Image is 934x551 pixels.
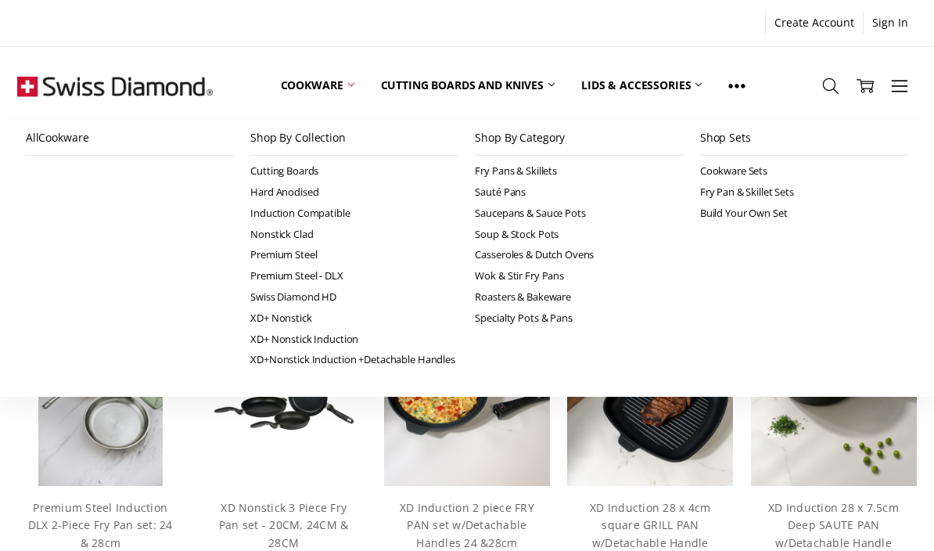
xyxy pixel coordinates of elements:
[17,320,183,486] a: Premium steel DLX 2pc fry pan set (28 and 24cm) life style shot
[475,121,683,156] a: Shop By Category
[384,320,550,486] img: XD Induction 2 piece FRY PAN set w/Detachable Handles 24 &28cm
[17,47,213,125] img: Free Shipping On Every Order
[268,51,368,121] a: Cookware
[590,500,710,550] a: XD Induction 28 x 4cm square GRILL PAN w/Detachable Handle
[567,320,733,486] img: XD Induction 28 x 4cm square GRILL PAN w/Detachable Handle
[38,320,163,486] img: Premium steel DLX 2pc fry pan set (28 and 24cm) life style shot
[751,320,917,486] img: XD Induction 28 x 7.5cm Deep SAUTE PAN w/Detachable Handle
[368,51,569,121] a: Cutting boards and knives
[35,438,166,468] a: Add to Cart
[568,51,715,121] a: Lids & Accessories
[766,12,863,34] a: Create Account
[201,362,367,445] img: XD Nonstick 3 Piece Fry Pan set - 20CM, 24CM & 28CM
[400,500,534,550] a: XD Induction 2 piece FRY PAN set w/Detachable Handles 24 &28cm
[28,500,173,550] a: Premium Steel Induction DLX 2-Piece Fry Pan set: 24 & 28cm
[585,438,716,468] a: Add to Cart
[768,500,899,550] a: XD Induction 28 x 7.5cm Deep SAUTE PAN w/Detachable Handle
[715,51,759,121] a: Show All
[218,438,349,468] a: Add to Cart
[250,121,458,156] a: Shop By Collection
[219,500,349,550] a: XD Nonstick 3 Piece Fry Pan set - 20CM, 24CM & 28CM
[864,12,917,34] a: Sign In
[201,320,367,486] a: XD Nonstick 3 Piece Fry Pan set - 20CM, 24CM & 28CM
[768,438,899,468] a: Add to Cart
[700,121,908,156] a: Shop Sets
[401,438,532,468] a: Add to Cart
